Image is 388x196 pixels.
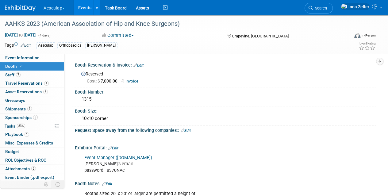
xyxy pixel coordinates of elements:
td: Toggle Event Tabs [52,180,64,188]
span: to [18,33,24,37]
a: ROI, Objectives & ROO [0,156,64,164]
div: Orthopaedics [57,42,83,49]
a: Search [305,3,333,13]
span: Asset Reservations [5,89,48,94]
div: Booth Number: [75,87,376,95]
div: Booth Reservation & Invoice: [75,60,376,68]
a: Edit [108,146,118,150]
span: Attachments [5,166,36,171]
a: Tasks83% [0,122,64,130]
span: Sponsorships [5,115,38,120]
a: Attachments2 [0,165,64,173]
td: Tags [5,42,31,49]
span: Cost: $ [87,79,101,83]
span: 83% [17,124,25,128]
span: 1 [44,81,49,86]
span: Shipments [5,106,32,111]
div: Reserved [79,69,371,84]
span: 1 [25,132,29,137]
img: ExhibitDay [5,5,36,11]
span: 7,000.00 [87,79,120,83]
div: Exhibitor Portal: [75,143,376,151]
span: Event Binder (.pdf export) [5,175,54,180]
td: Personalize Event Tab Strip [41,180,52,188]
span: 2 [31,166,36,171]
div: Event Rating [359,42,375,45]
a: Event Information [0,54,64,62]
img: Format-Inperson.png [354,33,360,38]
span: Tasks [5,124,25,129]
div: Aesculap [36,42,55,49]
a: Event Binder (.pdf export) [0,173,64,182]
span: Staff [5,72,21,77]
span: Travel Reservations [5,81,49,86]
a: Giveaways [0,96,64,105]
span: Budget [5,149,19,154]
div: Request Space away from the following companies:: [75,126,376,134]
a: Budget [0,148,64,156]
span: Event Information [5,55,40,60]
a: Misc. Expenses & Credits [0,139,64,147]
span: 7 [16,72,21,77]
i: Booth reservation complete [20,64,23,68]
a: Sponsorships3 [0,113,64,122]
a: Event Manager ([DOMAIN_NAME]) [84,155,152,160]
div: Booth Notes: [75,179,376,187]
span: 3 [33,115,38,120]
a: Asset Reservations3 [0,88,64,96]
a: Travel Reservations1 [0,79,64,87]
div: 1315 [79,94,371,104]
div: AAHKS 2023 (American Association of Hip and Knee Surgeons) [3,18,344,29]
span: Misc. Expenses & Credits [5,140,53,145]
a: Playbook1 [0,130,64,139]
span: 3 [43,90,48,94]
a: Staff7 [0,71,64,79]
span: Playbook [5,132,29,137]
span: (4 days) [38,33,51,37]
div: 10x10 corner [79,114,371,123]
span: Grapevine, [GEOGRAPHIC_DATA] [232,34,288,38]
span: Giveaways [5,98,25,103]
span: 1 [27,106,32,111]
span: ROI, Objectives & ROO [5,158,46,163]
div: [PERSON_NAME] [85,42,117,49]
span: [DATE] [DATE] [5,32,37,38]
a: Edit [181,129,191,133]
a: Edit [21,43,31,48]
div: In-Person [361,33,376,38]
span: Search [313,6,327,10]
img: Linda Zeller [341,3,370,10]
a: Booth [0,62,64,71]
div: Booth Size: [75,106,376,114]
span: Booth [5,64,24,69]
button: Committed [100,32,136,39]
a: Invoice [121,79,141,83]
a: Shipments1 [0,105,64,113]
a: Edit [102,182,112,186]
div: [PERSON_NAME]'s email password: 8370NAc [80,152,316,176]
a: Edit [133,63,144,67]
div: Event Format [321,32,376,41]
